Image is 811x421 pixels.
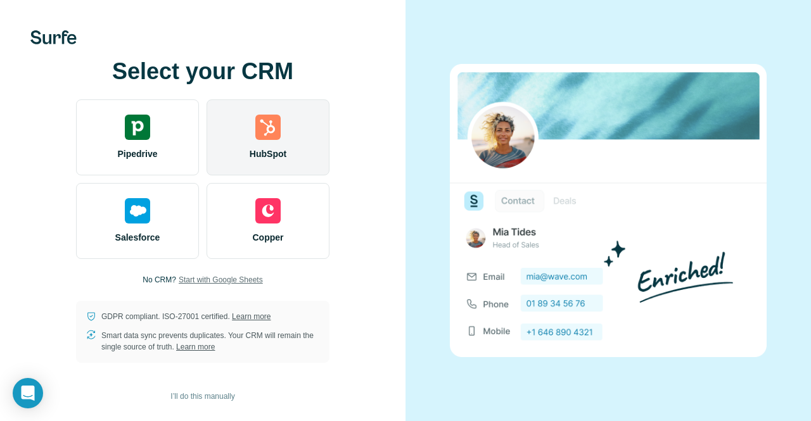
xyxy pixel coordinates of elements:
h1: Select your CRM [76,59,329,84]
span: HubSpot [250,148,286,160]
span: Salesforce [115,231,160,244]
span: Copper [253,231,284,244]
img: none image [450,64,767,357]
img: salesforce's logo [125,198,150,223]
p: Smart data sync prevents duplicates. Your CRM will remain the single source of truth. [101,330,319,353]
div: Open Intercom Messenger [13,378,43,408]
img: copper's logo [255,198,281,223]
img: Surfe's logo [30,30,77,44]
a: Learn more [176,342,215,351]
img: hubspot's logo [255,115,281,140]
span: I’ll do this manually [170,391,234,402]
a: Learn more [232,312,271,321]
button: Start with Google Sheets [179,274,263,286]
button: I’ll do this manually [162,387,243,406]
p: No CRM? [143,274,176,286]
p: GDPR compliant. ISO-27001 certified. [101,311,271,322]
span: Pipedrive [117,148,157,160]
img: pipedrive's logo [125,115,150,140]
